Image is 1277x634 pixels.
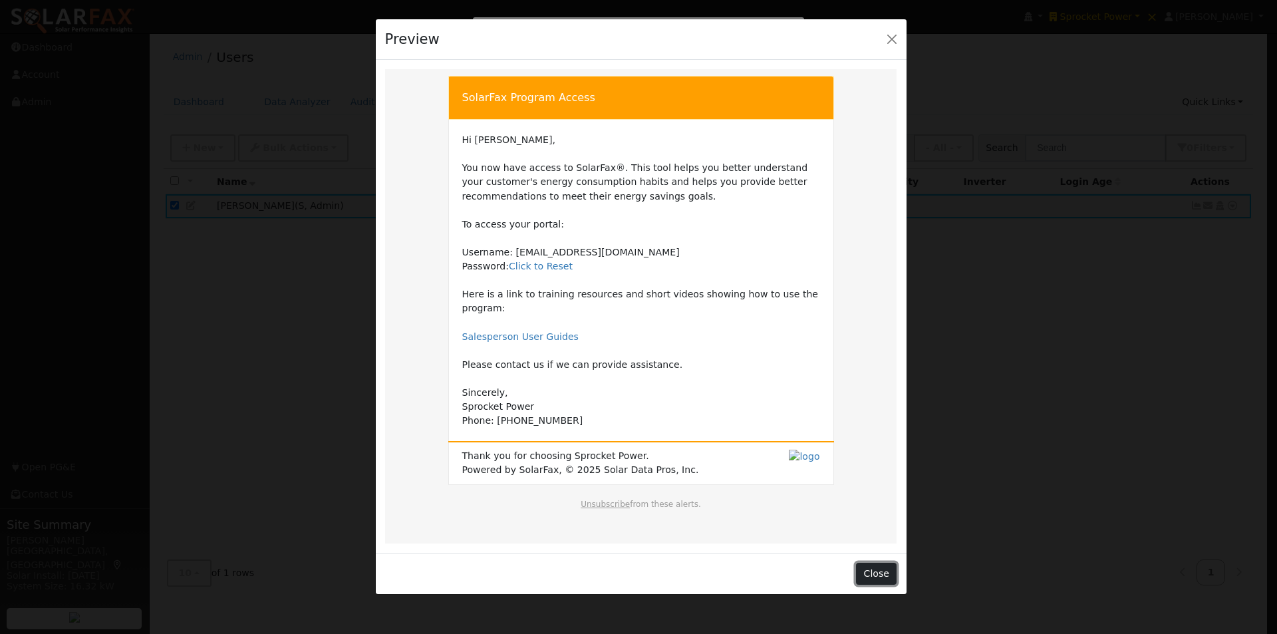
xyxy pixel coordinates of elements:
[789,450,819,464] img: logo
[883,30,901,49] button: Close
[509,261,573,271] a: Click to Reset
[462,133,820,428] td: Hi [PERSON_NAME], You now have access to SolarFax®. This tool helps you better understand your cu...
[462,331,579,342] a: Salesperson User Guides
[462,498,821,524] td: from these alerts.
[385,29,440,50] h4: Preview
[581,500,630,509] a: Unsubscribe
[856,563,897,585] button: Close
[462,449,699,477] span: Thank you for choosing Sprocket Power. Powered by SolarFax, © 2025 Solar Data Pros, Inc.
[448,77,833,120] td: SolarFax Program Access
